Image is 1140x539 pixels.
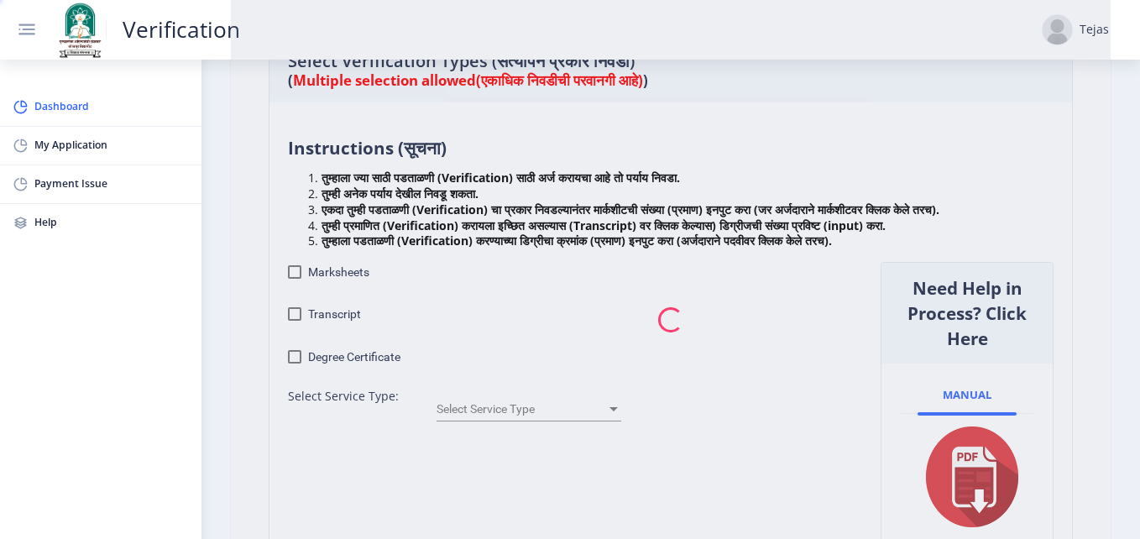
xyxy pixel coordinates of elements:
[34,136,189,155] span: My Application
[34,97,189,117] span: Dashboard
[34,213,189,233] span: Help
[34,175,189,194] span: Payment Issue
[106,22,256,38] a: Verification
[54,1,106,60] img: solapur_logo.png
